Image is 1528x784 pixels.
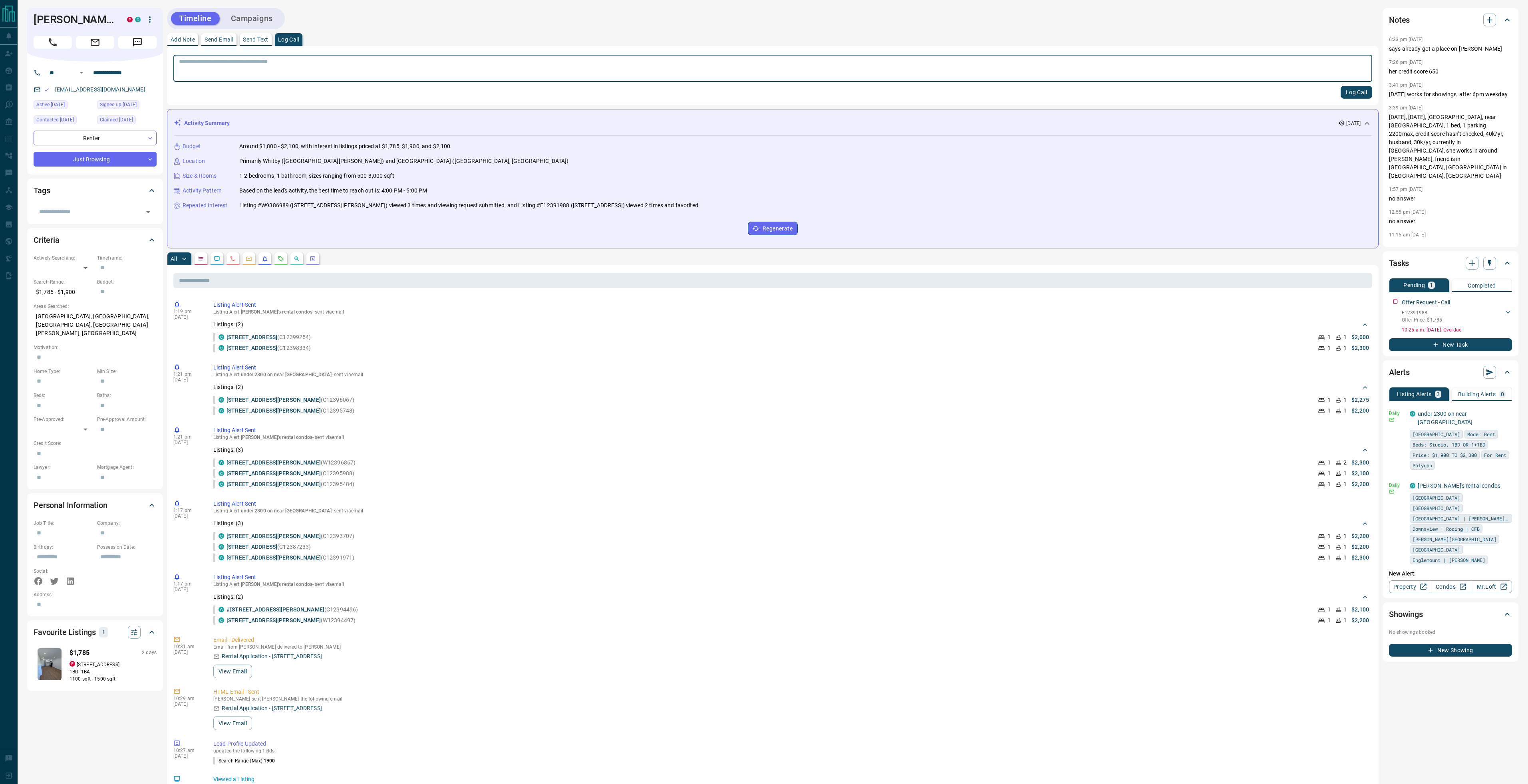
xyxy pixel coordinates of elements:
[173,309,201,314] p: 1:19 pm
[222,652,322,661] p: Rental Application - [STREET_ADDRESS]
[1343,344,1347,352] p: 1
[1351,333,1369,341] p: $2,000
[34,626,96,639] h2: Favourite Listings
[1418,411,1472,425] a: under 2300 on near [GEOGRAPHIC_DATA]
[173,644,201,649] p: 10:31 am
[1468,283,1496,288] p: Completed
[1389,209,1426,215] p: 12:55 pm [DATE]
[173,753,201,759] p: [DATE]
[173,434,201,440] p: 1:21 pm
[213,500,1369,508] p: Listing Alert Sent
[1389,482,1405,489] p: Daily
[34,100,93,111] div: Wed Sep 10 2025
[183,187,222,195] p: Activity Pattern
[1389,60,1423,65] p: 7:26 pm [DATE]
[1389,605,1512,624] div: Showings
[241,435,312,440] span: [PERSON_NAME]'s rental condos
[213,636,1369,644] p: Email - Delivered
[173,581,201,587] p: 1:17 pm
[213,443,1369,457] div: Listings: (3)
[230,256,236,262] svg: Calls
[219,533,224,539] div: condos.ca
[34,310,157,340] p: [GEOGRAPHIC_DATA], [GEOGRAPHIC_DATA], [GEOGRAPHIC_DATA], [GEOGRAPHIC_DATA][PERSON_NAME], [GEOGRAP...
[1343,469,1347,478] p: 1
[219,334,224,340] div: condos.ca
[34,115,93,127] div: Wed Sep 10 2025
[1351,605,1369,614] p: $2,100
[213,717,252,730] button: View Email
[227,481,321,487] a: [STREET_ADDRESS][PERSON_NAME]
[1437,391,1440,397] p: 3
[34,230,157,250] div: Criteria
[1484,451,1506,459] span: For Rent
[118,36,157,49] span: Message
[97,544,157,551] p: Possession Date:
[1389,187,1423,192] p: 1:57 pm [DATE]
[1413,535,1496,543] span: [PERSON_NAME][GEOGRAPHIC_DATA]
[1351,543,1369,551] p: $2,200
[1343,333,1347,341] p: 1
[1471,580,1512,593] a: Mr.Loft
[173,508,201,513] p: 1:17 pm
[219,555,224,560] div: condos.ca
[213,363,1369,372] p: Listing Alert Sent
[198,256,204,262] svg: Notes
[1343,554,1347,562] p: 1
[1402,316,1442,324] p: Offer Price: $1,785
[213,740,1369,748] p: Lead Profile Updated
[34,568,93,575] p: Social:
[1402,298,1451,307] p: Offer Request - Call
[219,460,224,465] div: condos.ca
[34,152,157,167] div: Just Browsing
[173,587,201,592] p: [DATE]
[1327,616,1331,625] p: 1
[219,408,224,413] div: condos.ca
[1389,644,1512,657] button: New Showing
[34,184,50,197] h2: Tags
[1341,86,1372,99] button: Log Call
[214,256,220,262] svg: Lead Browsing Activity
[1389,629,1512,636] p: No showings booked
[239,157,568,165] p: Primarily Whitby ([GEOGRAPHIC_DATA][PERSON_NAME]) and [GEOGRAPHIC_DATA] ([GEOGRAPHIC_DATA], [GEOG...
[173,371,201,377] p: 1:21 pm
[34,496,157,515] div: Personal Information
[127,17,133,22] div: property.ca
[246,256,252,262] svg: Emails
[243,37,268,42] p: Send Text
[227,334,277,340] a: [STREET_ADDRESS]
[239,172,394,180] p: 1-2 bedrooms, 1 bathroom, sizes ranging from 500-3,000 sqft
[97,416,157,423] p: Pre-Approval Amount:
[76,36,114,49] span: Email
[213,519,243,528] p: Listings: ( 3 )
[227,333,311,341] p: (C12399254)
[1413,514,1509,522] span: [GEOGRAPHIC_DATA] | [PERSON_NAME][GEOGRAPHIC_DATA]
[34,623,157,642] div: Favourite Listings1
[219,397,224,403] div: condos.ca
[70,668,157,675] p: 1 BD | 1 BA
[34,303,157,310] p: Areas Searched:
[213,317,1369,332] div: Listings: (2)
[173,748,201,753] p: 10:27 am
[1327,532,1331,540] p: 1
[100,101,137,109] span: Signed up [DATE]
[213,573,1369,582] p: Listing Alert Sent
[173,701,201,707] p: [DATE]
[34,440,157,447] p: Credit Score:
[34,181,157,200] div: Tags
[173,513,201,519] p: [DATE]
[1327,605,1331,614] p: 1
[222,704,322,713] p: Rental Application - [STREET_ADDRESS]
[264,758,275,764] span: 1900
[100,116,133,124] span: Claimed [DATE]
[34,591,157,598] p: Address:
[34,234,60,246] h2: Criteria
[183,172,217,180] p: Size & Rooms
[213,516,1369,531] div: Listings: (3)
[34,344,157,351] p: Motivation:
[173,440,201,445] p: [DATE]
[173,696,201,701] p: 10:29 am
[227,407,321,414] a: [STREET_ADDRESS][PERSON_NAME]
[183,201,227,210] p: Repeated Interest
[1389,410,1405,417] p: Daily
[1351,458,1369,467] p: $2,300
